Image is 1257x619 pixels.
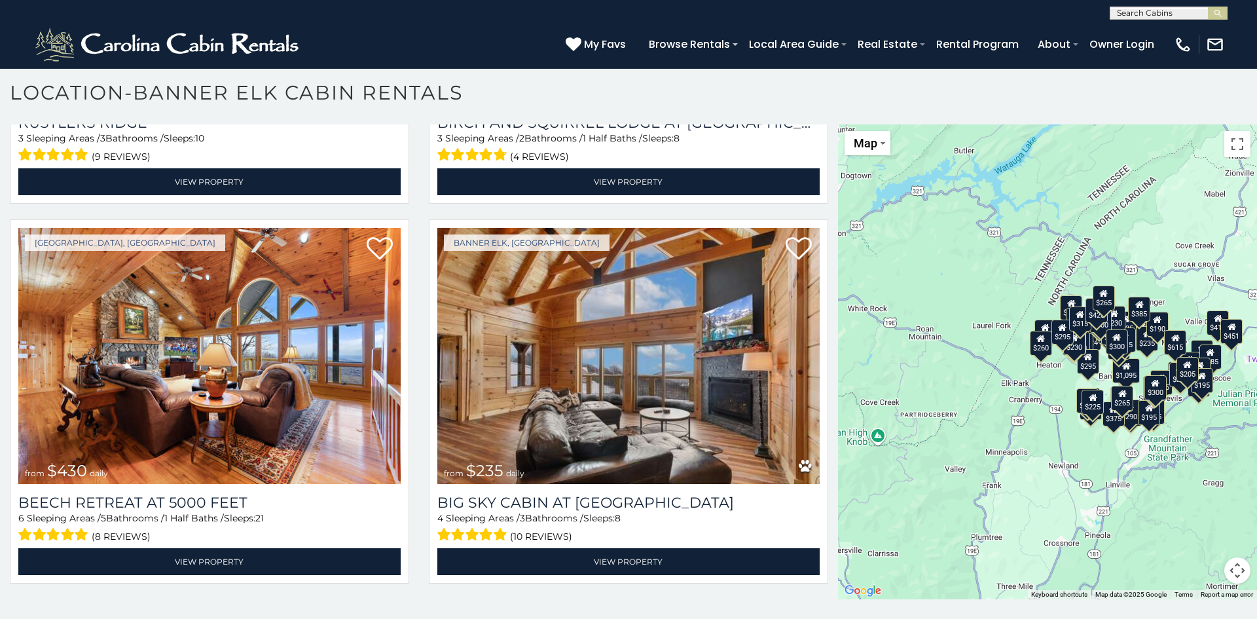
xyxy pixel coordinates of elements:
[164,512,224,524] span: 1 Half Baths /
[1201,591,1253,598] a: Report a map error
[1069,307,1091,331] div: $315
[1111,386,1133,411] div: $265
[90,468,108,478] span: daily
[1164,330,1186,355] div: $615
[25,234,225,251] a: [GEOGRAPHIC_DATA], [GEOGRAPHIC_DATA]
[1068,331,1090,356] div: $300
[437,548,820,575] a: View Property
[1220,318,1243,343] div: $451
[1138,400,1160,425] div: $195
[1115,311,1137,336] div: $430
[584,36,626,52] span: My Favs
[18,168,401,195] a: View Property
[1082,390,1104,415] div: $225
[18,228,401,484] img: Beech Retreat at 5000 Feet
[1106,329,1128,354] div: $300
[1114,328,1136,352] div: $215
[566,36,629,53] a: My Favs
[437,512,820,545] div: Sleeping Areas / Bathrooms / Sleeps:
[1191,339,1213,364] div: $400
[520,512,525,524] span: 3
[506,468,524,478] span: daily
[1103,306,1125,331] div: $230
[841,582,884,599] a: Open this area in Google Maps (opens a new window)
[1031,590,1087,599] button: Keyboard shortcuts
[1188,372,1210,397] div: $265
[92,148,151,165] span: (9 reviews)
[510,528,572,545] span: (10 reviews)
[851,33,924,56] a: Real Estate
[18,512,401,545] div: Sleeping Areas / Bathrooms / Sleeps:
[1089,308,1112,333] div: $300
[1207,310,1229,335] div: $410
[841,582,884,599] img: Google
[101,512,106,524] span: 5
[1136,326,1158,350] div: $235
[1142,400,1165,424] div: $345
[437,132,443,144] span: 3
[1071,332,1093,357] div: $250
[1199,344,1222,369] div: $485
[1083,33,1161,56] a: Owner Login
[437,494,820,512] a: Big Sky Cabin at [GEOGRAPHIC_DATA]
[367,236,393,263] a: Add to favorites
[437,494,820,512] h3: Big Sky Cabin at Monteagle
[1118,399,1140,424] div: $290
[1176,356,1199,381] div: $205
[1224,557,1250,584] button: Map camera controls
[1088,309,1110,334] div: $395
[1175,591,1193,598] a: Terms (opens in new tab)
[437,132,820,165] div: Sleeping Areas / Bathrooms / Sleeps:
[1169,362,1192,387] div: $230
[18,132,401,165] div: Sleeping Areas / Bathrooms / Sleeps:
[47,461,87,480] span: $430
[1120,402,1142,426] div: $350
[92,528,151,545] span: (8 reviews)
[466,461,503,480] span: $235
[1060,295,1082,320] div: $720
[786,236,812,263] a: Add to favorites
[1146,311,1169,336] div: $190
[1063,330,1085,355] div: $230
[444,468,464,478] span: from
[1077,349,1099,374] div: $295
[642,33,737,56] a: Browse Rentals
[1188,357,1211,382] div: $275
[1144,375,1167,400] div: $300
[1108,334,1130,359] div: $170
[1093,286,1115,310] div: $265
[930,33,1025,56] a: Rental Program
[33,25,304,64] img: White-1-2.png
[1191,367,1213,392] div: $195
[1077,388,1099,413] div: $420
[1114,311,1137,336] div: $435
[1178,351,1200,376] div: $400
[583,132,642,144] span: 1 Half Baths /
[1224,131,1250,157] button: Toggle fullscreen view
[1206,35,1224,54] img: mail-regular-white.png
[1080,394,1102,419] div: $355
[1030,331,1052,356] div: $260
[18,494,401,512] a: Beech Retreat at 5000 Feet
[1051,319,1074,344] div: $295
[1150,369,1173,394] div: $305
[519,132,524,144] span: 2
[845,131,890,155] button: Change map style
[1102,401,1125,426] div: $375
[18,228,401,484] a: Beech Retreat at 5000 Feet from $430 daily
[100,132,105,144] span: 3
[1034,319,1057,344] div: $170
[437,512,443,524] span: 4
[1085,297,1108,322] div: $425
[1128,296,1150,321] div: $385
[1095,591,1167,598] span: Map data ©2025 Google
[255,512,264,524] span: 21
[1031,33,1077,56] a: About
[437,228,820,484] a: Big Sky Cabin at Monteagle from $235 daily
[1112,358,1140,383] div: $1,095
[742,33,845,56] a: Local Area Guide
[18,512,24,524] span: 6
[1174,35,1192,54] img: phone-regular-white.png
[444,234,610,251] a: Banner Elk, [GEOGRAPHIC_DATA]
